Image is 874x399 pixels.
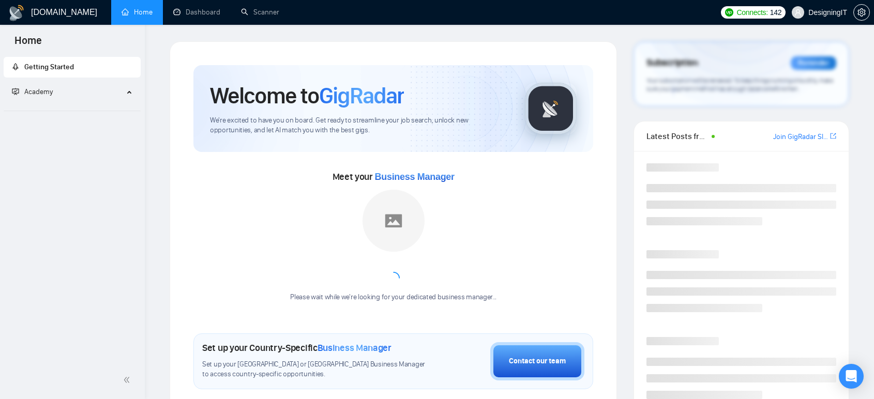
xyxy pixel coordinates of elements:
button: setting [853,4,870,21]
div: Reminder [791,56,836,70]
img: placeholder.png [363,190,425,252]
div: Please wait while we're looking for your dedicated business manager... [284,293,503,302]
h1: Welcome to [210,82,404,110]
img: gigradar-logo.png [525,83,577,134]
span: Business Manager [375,172,455,182]
div: Open Intercom Messenger [839,364,864,389]
a: Join GigRadar Slack Community [773,131,828,143]
a: dashboardDashboard [173,8,220,17]
span: Getting Started [24,63,74,71]
span: fund-projection-screen [12,88,19,95]
span: Academy [12,87,53,96]
span: Set up your [GEOGRAPHIC_DATA] or [GEOGRAPHIC_DATA] Business Manager to access country-specific op... [202,360,432,379]
a: export [830,131,836,141]
span: loading [386,270,401,286]
span: user [794,9,802,16]
span: Subscription [646,54,698,72]
span: Latest Posts from the GigRadar Community [646,130,708,143]
button: Contact our team [490,342,584,380]
span: rocket [12,63,19,70]
span: Connects: [736,7,767,18]
span: 142 [770,7,781,18]
img: logo [8,5,25,21]
span: export [830,132,836,140]
div: Contact our team [509,356,566,367]
span: GigRadar [319,82,404,110]
span: Home [6,33,50,55]
span: Academy [24,87,53,96]
img: upwork-logo.png [725,8,733,17]
a: setting [853,8,870,17]
li: Getting Started [4,57,141,78]
span: double-left [123,375,133,385]
span: Business Manager [318,342,391,354]
a: homeHome [122,8,153,17]
span: Your subscription will be renewed. To keep things running smoothly, make sure your payment method... [646,76,833,93]
span: Meet your [333,171,455,182]
a: searchScanner [241,8,279,17]
h1: Set up your Country-Specific [202,342,391,354]
li: Academy Homepage [4,106,141,113]
span: We're excited to have you on board. Get ready to streamline your job search, unlock new opportuni... [210,116,508,135]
